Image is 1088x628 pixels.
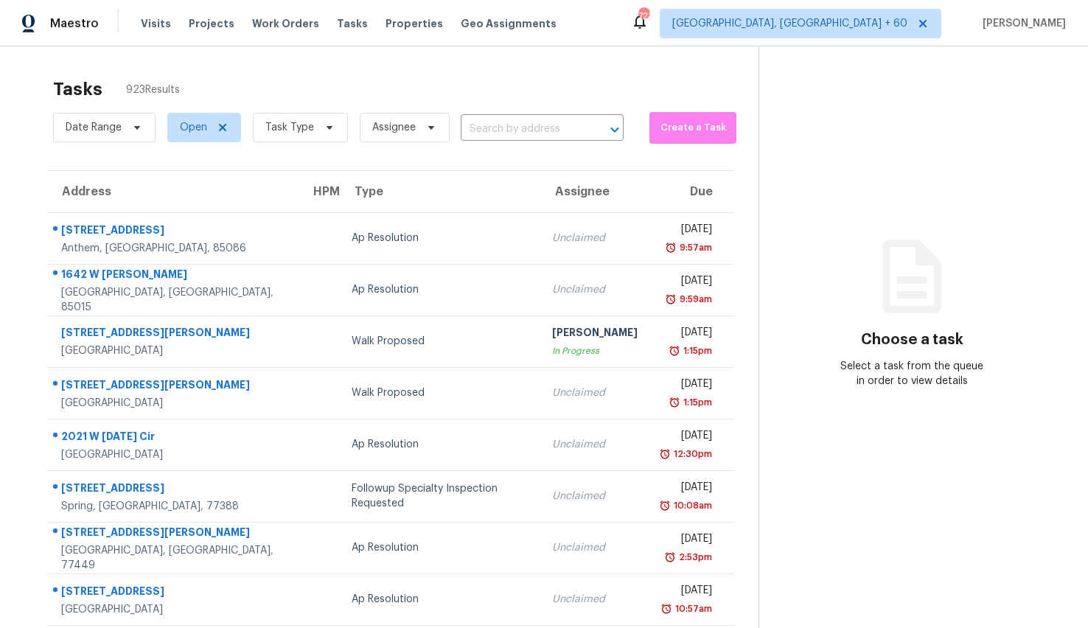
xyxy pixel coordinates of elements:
div: [GEOGRAPHIC_DATA], [GEOGRAPHIC_DATA], 85015 [61,285,287,315]
span: Projects [189,16,234,31]
div: [GEOGRAPHIC_DATA] [61,396,287,411]
span: Work Orders [252,16,319,31]
span: 923 Results [126,83,180,97]
div: 1:15pm [680,395,712,410]
span: Task Type [265,120,314,135]
div: [DATE] [661,428,712,447]
img: Overdue Alarm Icon [659,447,671,461]
div: [STREET_ADDRESS] [61,584,287,602]
img: Overdue Alarm Icon [669,343,680,358]
input: Search by address [461,118,582,141]
div: Unclaimed [552,592,638,607]
div: [DATE] [661,273,712,292]
img: Overdue Alarm Icon [665,292,677,307]
div: 12:30pm [671,447,712,461]
div: In Progress [552,343,638,358]
span: Properties [386,16,443,31]
div: Walk Proposed [352,385,529,400]
div: 721 [638,9,649,24]
div: 1:15pm [680,343,712,358]
div: Ap Resolution [352,282,529,297]
span: Create a Task [657,119,729,136]
div: Walk Proposed [352,334,529,349]
span: Geo Assignments [461,16,557,31]
div: [DATE] [661,531,712,550]
div: 9:57am [677,240,712,255]
img: Overdue Alarm Icon [669,395,680,410]
div: [DATE] [661,583,712,601]
th: Assignee [540,171,649,212]
div: Ap Resolution [352,540,529,555]
div: [DATE] [661,377,712,395]
span: [GEOGRAPHIC_DATA], [GEOGRAPHIC_DATA] + 60 [672,16,907,31]
span: Tasks [337,18,368,29]
th: Type [340,171,540,212]
div: 2:53pm [676,550,712,565]
div: [GEOGRAPHIC_DATA] [61,602,287,617]
div: Ap Resolution [352,592,529,607]
th: Due [649,171,735,212]
div: [GEOGRAPHIC_DATA] [61,447,287,462]
span: Visits [141,16,171,31]
div: [DATE] [661,222,712,240]
div: Unclaimed [552,437,638,452]
span: Maestro [50,16,99,31]
div: 1642 W [PERSON_NAME] [61,267,287,285]
div: [STREET_ADDRESS][PERSON_NAME] [61,325,287,343]
h2: Tasks [53,82,102,97]
div: Followup Specialty Inspection Requested [352,481,529,511]
div: [GEOGRAPHIC_DATA] [61,343,287,358]
div: [STREET_ADDRESS] [61,223,287,241]
div: [PERSON_NAME] [552,325,638,343]
div: [DATE] [661,325,712,343]
div: Unclaimed [552,489,638,503]
div: Ap Resolution [352,231,529,245]
div: [STREET_ADDRESS][PERSON_NAME] [61,377,287,396]
span: Assignee [372,120,416,135]
span: Open [180,120,207,135]
div: Unclaimed [552,282,638,297]
th: HPM [299,171,340,212]
button: Open [604,119,625,140]
img: Overdue Alarm Icon [665,240,677,255]
div: [STREET_ADDRESS][PERSON_NAME] [61,525,287,543]
img: Overdue Alarm Icon [664,550,676,565]
div: [GEOGRAPHIC_DATA], [GEOGRAPHIC_DATA], 77449 [61,543,287,573]
div: Unclaimed [552,540,638,555]
div: Ap Resolution [352,437,529,452]
span: Date Range [66,120,122,135]
div: [STREET_ADDRESS] [61,481,287,499]
div: Select a task from the queue in order to view details [836,359,988,388]
div: 10:08am [671,498,712,513]
span: [PERSON_NAME] [977,16,1066,31]
img: Overdue Alarm Icon [660,601,672,616]
div: Spring, [GEOGRAPHIC_DATA], 77388 [61,499,287,514]
div: Unclaimed [552,385,638,400]
div: 9:59am [677,292,712,307]
img: Overdue Alarm Icon [659,498,671,513]
h3: Choose a task [861,332,963,347]
button: Create a Task [649,112,736,144]
div: Unclaimed [552,231,638,245]
th: Address [47,171,299,212]
div: 2021 W [DATE] Cir [61,429,287,447]
div: [DATE] [661,480,712,498]
div: 10:57am [672,601,712,616]
div: Anthem, [GEOGRAPHIC_DATA], 85086 [61,241,287,256]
